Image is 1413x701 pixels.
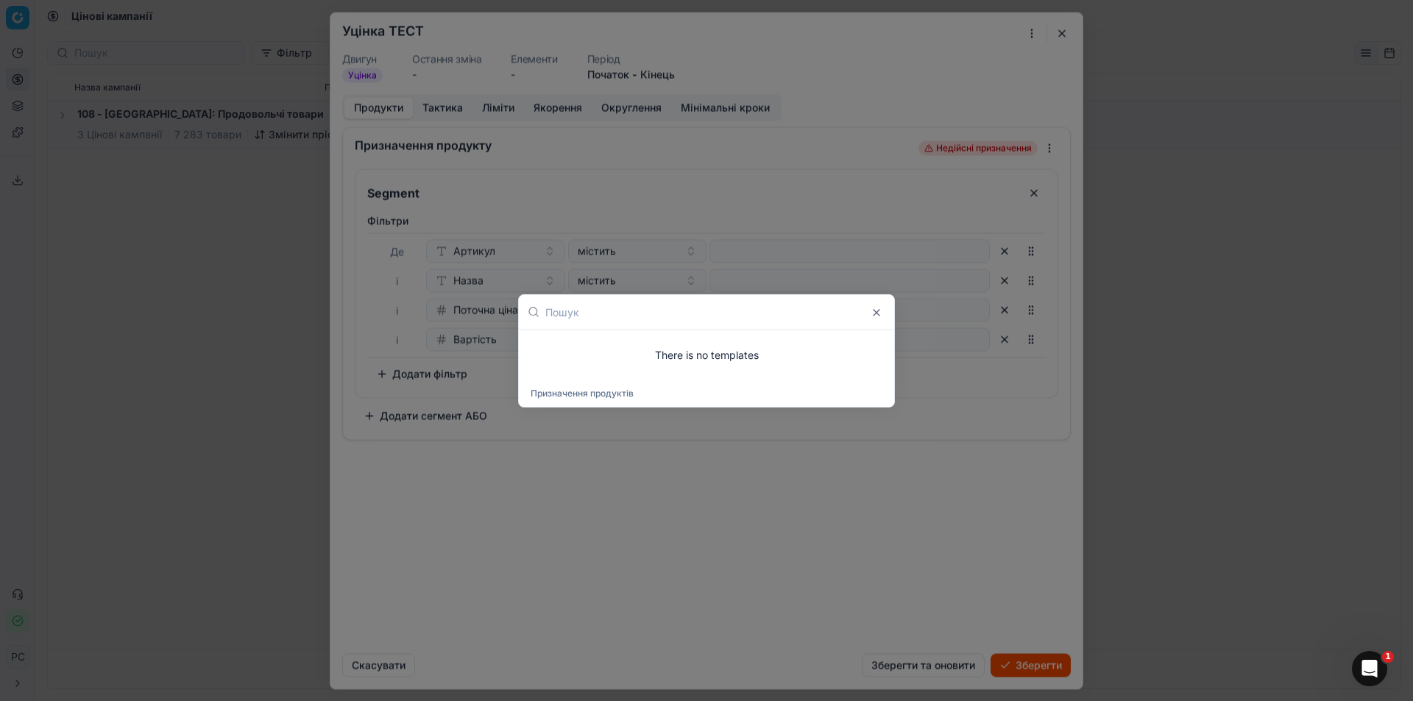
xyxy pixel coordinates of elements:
[519,330,894,380] div: There is no templates
[196,459,294,518] button: Допомога
[219,495,272,507] font: Допомога
[30,296,205,308] font: Надішліть нам повідомлення
[15,220,279,274] div: Зображення профілю для МаріїЩоб змінити мову, потрібно встановити українську як основну мову в на...
[175,24,205,53] img: Зображення профілю для Тетяни
[519,330,894,407] div: Пропозиції
[21,446,273,488] div: Налаштування кампанії з ціноутворення
[545,294,885,330] input: Пошук
[29,104,244,129] font: Привіт, Романе 👋
[203,24,233,53] img: Зображення профілю для Катерини
[29,30,146,50] img: логотип
[531,388,634,399] font: Призначення продуктів
[15,282,280,354] div: Надішліть нам повідомленняЗазвичай ми відповідаємо протягом кількох годин
[21,368,273,397] button: Пошук допомоги
[160,249,215,260] font: 2 хв. тому
[30,312,227,339] font: Зазвичай ми відповідаємо протягом кількох годин
[154,249,160,260] font: •
[29,129,202,179] font: Як ми можемо допомогти?
[109,495,185,507] font: Повідомлення
[30,410,211,438] font: Ранній доступ: Змагальні дані V2 (БЕТА-версія)
[21,403,273,446] div: Ранній доступ: Змагальні дані V2 (БЕТА-версія)
[231,24,261,53] img: Зображення профілю для Марії
[65,233,594,245] font: Щоб змінити мову, потрібно встановити українську як основну мову в налаштуваннях браузера.
[65,249,151,260] font: [PERSON_NAME]
[15,198,280,275] div: Недавнє повідомленняЗображення профілю для МаріїЩоб змінити мову, потрібно встановити українську ...
[30,212,168,224] font: Недавнє повідомлення
[1352,651,1387,686] iframe: Живий чат у інтеркомі
[30,453,169,480] font: Налаштування кампанії з ціноутворення
[38,495,60,507] font: Дім
[1385,652,1391,661] font: 1
[30,232,60,262] img: Зображення профілю для Марії
[30,377,132,388] font: Пошук допомоги
[98,459,196,518] button: Повідомлення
